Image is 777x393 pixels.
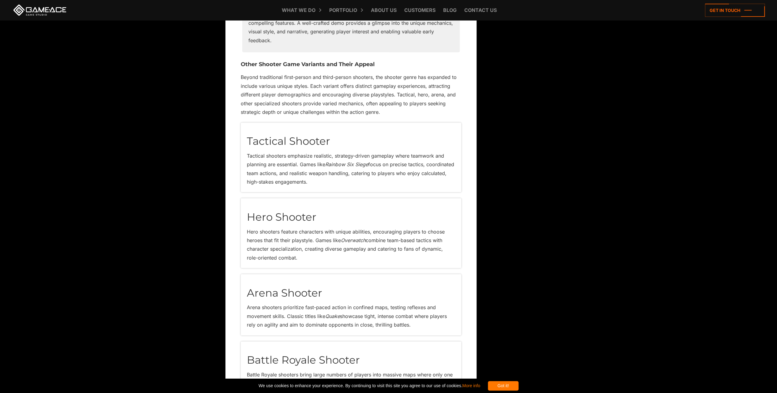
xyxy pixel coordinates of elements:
[247,354,455,366] h4: Battle Royale Shooter
[247,227,455,262] p: Hero shooters feature characters with unique abilities, encouraging players to choose heroes that...
[241,62,461,68] h3: Other Shooter Game Variants and Their Appeal
[258,381,480,391] span: We use cookies to enhance your experience. By continuing to visit this site you agree to our use ...
[325,161,368,167] em: Rainbow Six Siege
[462,383,480,388] a: More info
[247,211,455,223] h4: Hero Shooter
[705,4,765,17] a: Get in touch
[325,313,340,319] em: Quake
[247,303,455,329] p: Arena shooters prioritize fast-paced action in confined maps, testing reflexes and movement skill...
[247,152,455,186] p: Tactical shooters emphasize realistic, strategy-driven gameplay where teamwork and planning are e...
[241,73,461,116] p: Beyond traditional first-person and third-person shooters, the shooter genre has expanded to incl...
[341,237,366,243] em: Overwatch
[247,136,455,147] h4: Tactical Shooter
[488,381,519,391] div: Got it!
[247,287,455,299] h4: Arena Shooter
